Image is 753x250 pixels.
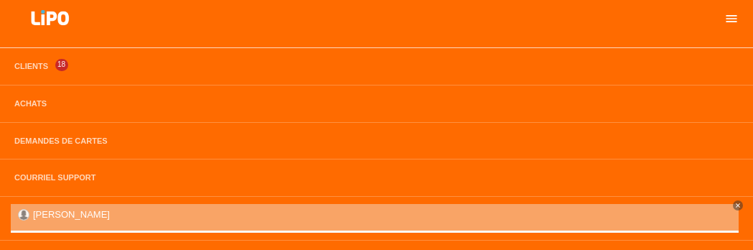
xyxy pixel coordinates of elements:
a: [PERSON_NAME] [33,209,110,220]
a: Clients [7,62,55,70]
i: menu [724,11,739,26]
a: Achats [7,99,54,108]
a: menu [717,14,746,22]
a: Demandes de cartes [7,136,115,145]
a: LIPO pay [14,29,86,40]
span: 18 [55,59,68,71]
a: Courriel Support [7,173,103,182]
i: close [734,202,742,209]
a: close [733,200,743,210]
